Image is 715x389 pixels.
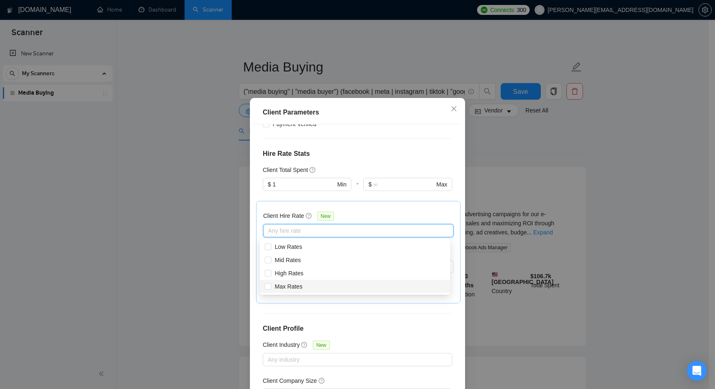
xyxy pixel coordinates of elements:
[263,340,300,349] h5: Client Industry
[263,324,452,334] h4: Client Profile
[263,107,452,117] div: Client Parameters
[437,180,447,189] span: Max
[263,149,452,159] h4: Hire Rate Stats
[273,180,336,189] input: 0
[263,165,308,174] h5: Client Total Spent
[310,167,316,173] span: question-circle
[351,178,363,201] div: -
[443,98,465,120] button: Close
[275,243,302,250] span: Low Rates
[301,341,308,348] span: question-circle
[269,119,320,129] span: Payment Verified
[368,180,372,189] span: $
[275,257,301,263] span: Mid Rates
[268,180,271,189] span: $
[263,376,317,385] h5: Client Company Size
[306,212,312,219] span: question-circle
[275,283,302,290] span: Max Rates
[317,212,334,221] span: New
[451,105,457,112] span: close
[337,180,347,189] span: Min
[313,341,329,350] span: New
[275,270,303,277] span: High Rates
[319,377,325,384] span: question-circle
[373,180,434,189] input: ∞
[687,361,707,381] div: Open Intercom Messenger
[263,211,304,220] h5: Client Hire Rate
